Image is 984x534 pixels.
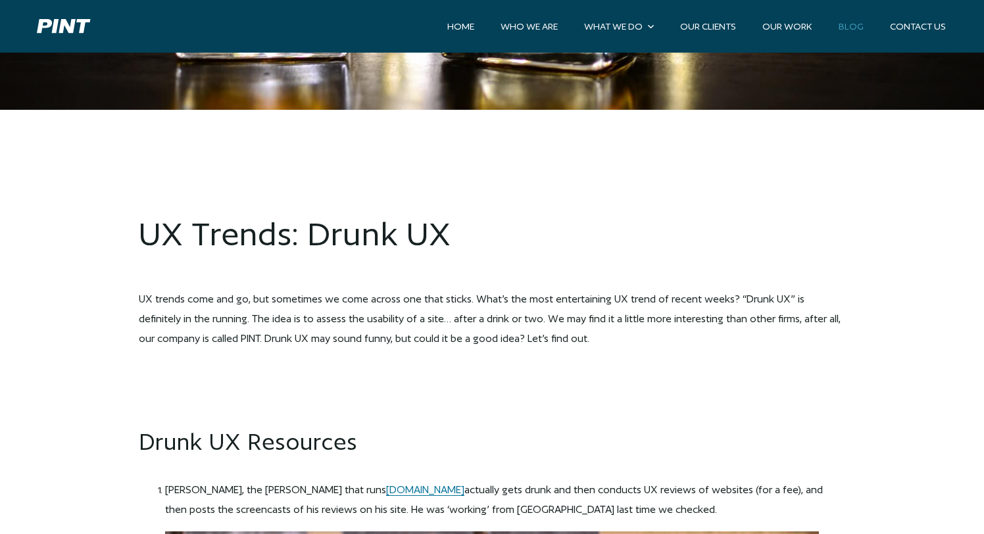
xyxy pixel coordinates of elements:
[434,15,959,37] nav: Site Navigation
[571,15,667,37] a: What We Do
[877,15,959,37] a: Contact Us
[386,483,464,496] a: [DOMAIN_NAME]
[434,15,487,37] a: Home
[139,289,845,349] p: UX trends come and go, but sometimes we come across one that sticks. What’s the most entertaining...
[165,480,845,520] li: [PERSON_NAME], the [PERSON_NAME] that runs actually gets drunk and then conducts UX reviews of we...
[749,15,825,37] a: Our Work
[487,15,571,37] a: Who We Are
[667,15,749,37] a: Our Clients
[825,15,877,37] a: Blog
[139,215,845,254] h1: UX Trends: Drunk UX
[139,427,845,456] h2: Drunk UX Resources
